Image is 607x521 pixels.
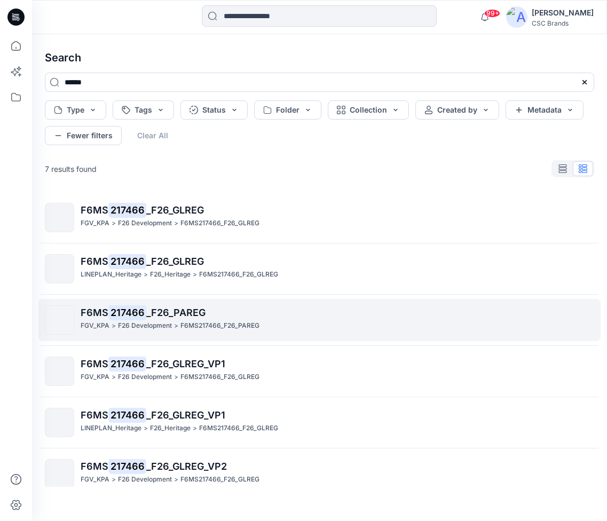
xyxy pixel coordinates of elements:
span: 99+ [484,9,500,18]
button: Fewer filters [45,126,122,145]
p: F6MS217466_F26_PAREG [180,320,259,331]
span: _F26_GLREG [146,256,204,267]
p: > [112,218,116,229]
p: F6MS217466_F26_GLREG [180,372,259,383]
p: F6MS217466_F26_GLREG [199,269,278,280]
span: F6MS [81,461,108,472]
p: LINEPLAN_Heritage [81,269,141,280]
p: > [112,372,116,383]
p: FGV_KPA [81,474,109,485]
p: F6MS217466_F26_GLREG [180,474,259,485]
button: Metadata [506,100,584,120]
span: F6MS [81,307,108,318]
p: FGV_KPA [81,320,109,331]
button: Status [180,100,248,120]
button: Folder [254,100,321,120]
p: F26 Development [118,218,172,229]
button: Tags [113,100,174,120]
div: [PERSON_NAME] [532,6,594,19]
img: avatar [506,6,527,28]
p: > [144,423,148,434]
span: _F26_GLREG_VP1 [146,358,225,369]
p: FGV_KPA [81,218,109,229]
div: CSC Brands [532,19,594,27]
p: > [174,372,178,383]
span: F6MS [81,409,108,421]
p: F26 Development [118,372,172,383]
h4: Search [36,43,603,73]
p: F26_Heritage [150,423,191,434]
span: F6MS [81,358,108,369]
span: _F26_GLREG_VP2 [146,461,227,472]
mark: 217466 [108,202,146,217]
p: FGV_KPA [81,372,109,383]
p: > [174,218,178,229]
span: F6MS [81,204,108,216]
p: F6MS217466_F26_GLREG [180,218,259,229]
a: F6MS217466_F26_GLREGFGV_KPA>F26 Development>F6MS217466_F26_GLREG [38,196,601,239]
span: _F26_PAREG [146,307,206,318]
a: F6MS217466_F26_GLREG_VP1FGV_KPA>F26 Development>F6MS217466_F26_GLREG [38,350,601,392]
p: LINEPLAN_Heritage [81,423,141,434]
p: > [174,474,178,485]
p: F26_Heritage [150,269,191,280]
button: Created by [415,100,499,120]
a: F6MS217466_F26_PAREGFGV_KPA>F26 Development>F6MS217466_F26_PAREG [38,299,601,341]
p: > [112,320,116,331]
mark: 217466 [108,459,146,473]
p: F26 Development [118,474,172,485]
mark: 217466 [108,254,146,269]
p: F26 Development [118,320,172,331]
p: > [112,474,116,485]
mark: 217466 [108,407,146,422]
p: > [174,320,178,331]
span: F6MS [81,256,108,267]
span: _F26_GLREG [146,204,204,216]
mark: 217466 [108,356,146,371]
p: > [193,269,197,280]
p: 7 results found [45,163,97,175]
p: > [144,269,148,280]
span: _F26_GLREG_VP1 [146,409,225,421]
mark: 217466 [108,305,146,320]
button: Type [45,100,106,120]
a: F6MS217466_F26_GLREG_VP2FGV_KPA>F26 Development>F6MS217466_F26_GLREG [38,453,601,495]
a: F6MS217466_F26_GLREG_VP1LINEPLAN_Heritage>F26_Heritage>F6MS217466_F26_GLREG [38,401,601,444]
p: > [193,423,197,434]
button: Collection [328,100,409,120]
p: F6MS217466_F26_GLREG [199,423,278,434]
a: F6MS217466_F26_GLREGLINEPLAN_Heritage>F26_Heritage>F6MS217466_F26_GLREG [38,248,601,290]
